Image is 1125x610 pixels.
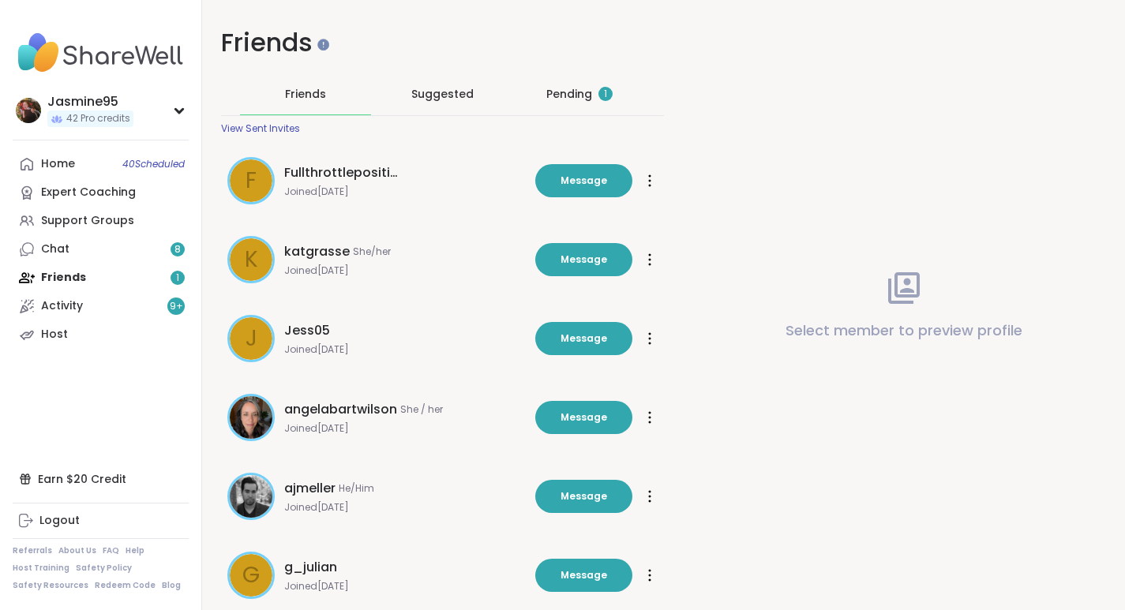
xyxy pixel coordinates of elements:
[13,580,88,591] a: Safety Resources
[122,158,185,170] span: 40 Scheduled
[284,321,330,340] span: Jess05
[174,243,181,256] span: 8
[170,300,183,313] span: 9 +
[13,292,189,320] a: Activity9+
[561,568,607,582] span: Message
[561,331,607,346] span: Message
[13,235,189,264] a: Chat8
[41,241,69,257] div: Chat
[66,112,130,125] span: 42 Pro credits
[535,164,632,197] button: Message
[41,327,68,342] div: Host
[13,320,189,349] a: Host
[561,253,607,267] span: Message
[95,580,156,591] a: Redeem Code
[284,479,336,498] span: ajmeller
[76,563,132,574] a: Safety Policy
[317,39,329,51] iframe: Spotlight
[230,475,272,518] img: ajmeller
[13,207,189,235] a: Support Groups
[13,507,189,535] a: Logout
[284,343,526,356] span: Joined [DATE]
[242,559,260,592] span: g
[13,178,189,207] a: Expert Coaching
[546,86,613,102] div: Pending
[284,163,403,182] span: Fullthrottlepositivity
[13,25,189,80] img: ShareWell Nav Logo
[786,320,1022,342] p: Select member to preview profile
[285,86,326,102] span: Friends
[561,174,607,188] span: Message
[535,322,632,355] button: Message
[284,580,526,593] span: Joined [DATE]
[246,164,257,197] span: F
[535,480,632,513] button: Message
[230,396,272,439] img: angelabartwilson
[245,243,258,276] span: k
[41,213,134,229] div: Support Groups
[16,98,41,123] img: Jasmine95
[535,401,632,434] button: Message
[13,150,189,178] a: Home40Scheduled
[162,580,181,591] a: Blog
[58,545,96,556] a: About Us
[221,25,664,61] h1: Friends
[535,559,632,592] button: Message
[41,185,136,200] div: Expert Coaching
[39,513,80,529] div: Logout
[411,86,474,102] span: Suggested
[604,88,607,101] span: 1
[41,298,83,314] div: Activity
[103,545,119,556] a: FAQ
[221,122,300,135] div: View Sent Invites
[284,422,526,435] span: Joined [DATE]
[353,245,391,258] span: She/her
[47,93,133,110] div: Jasmine95
[284,264,526,277] span: Joined [DATE]
[561,410,607,425] span: Message
[284,501,526,514] span: Joined [DATE]
[339,482,374,495] span: He/Him
[400,403,443,416] span: She / her
[246,322,257,355] span: J
[13,563,69,574] a: Host Training
[561,489,607,503] span: Message
[13,465,189,493] div: Earn $20 Credit
[284,242,350,261] span: katgrasse
[13,545,52,556] a: Referrals
[284,185,526,198] span: Joined [DATE]
[284,400,397,419] span: angelabartwilson
[126,545,144,556] a: Help
[535,243,632,276] button: Message
[284,558,337,577] span: g_julian
[41,156,75,172] div: Home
